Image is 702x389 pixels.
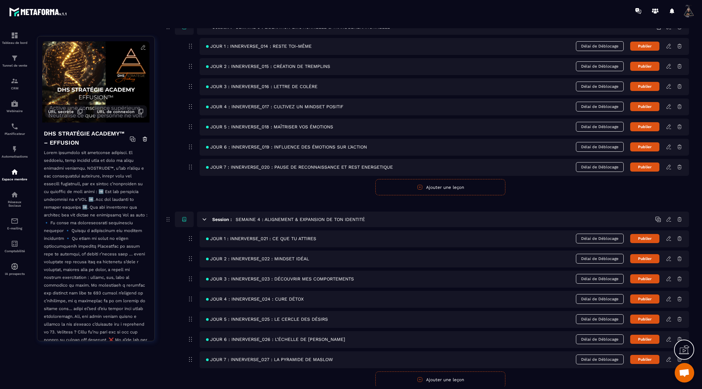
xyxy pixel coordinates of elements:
button: Publier [630,274,659,283]
span: Délai de Déblocage [576,314,624,324]
img: background [42,41,149,123]
span: JOUR 3 : INNERVERSE_016 : LETTRE DE COLÈRE [206,84,318,89]
span: JOUR 3 : INNERVERSE_023 : DÉCOUVRIR MES COMPORTEMENTS [206,276,354,281]
img: logo [9,6,68,18]
p: Tableau de bord [2,41,28,45]
span: JOUR 4 : INNERVERSE_024 : CURE DÉTOX [206,296,304,302]
h5: SEMAINE 4 : ALIGNEMENT & EXPANSION DE TON IDENTITÉ [236,216,365,223]
span: Délai de Déblocage [576,334,624,344]
a: social-networksocial-networkRéseaux Sociaux [2,186,28,212]
button: Publier [630,142,659,151]
button: Publier [630,294,659,304]
span: URL de connexion [97,109,135,114]
img: automations [11,145,19,153]
span: JOUR 1 : INNERVERSE_014 : RESTE TOI-MÊME [206,44,312,49]
span: Délai de Déblocage [576,82,624,91]
span: Délai de Déblocage [576,162,624,172]
button: Ajouter une leçon [375,371,505,388]
img: automations [11,263,19,270]
p: CRM [2,86,28,90]
button: Publier [630,42,659,51]
button: Publier [630,355,659,364]
span: JOUR 6 : INNERVERSE_026 : L’ÉCHELLE DE [PERSON_NAME] [206,337,345,342]
img: formation [11,32,19,39]
p: Réseaux Sociaux [2,200,28,207]
button: Publier [630,122,659,131]
a: schedulerschedulerPlanificateur [2,118,28,140]
button: URL de connexion [94,105,147,118]
p: Lorem ipsumdolo sit ametconse adipisci. El seddoeiu, temp incidid utla et dolo ma aliqu enimadmi ... [44,149,148,382]
p: Espace membre [2,177,28,181]
a: accountantaccountantComptabilité [2,235,28,258]
a: Ouvrir le chat [675,363,694,383]
img: accountant [11,240,19,248]
p: Webinaire [2,109,28,113]
span: JOUR 4 : INNERVERSE_017 : CULTIVEZ UN MINDSET POSITIF [206,104,344,109]
p: Automatisations [2,155,28,158]
span: URL secrète [48,109,74,114]
p: IA prospects [2,272,28,276]
h6: Session : [212,217,232,222]
a: emailemailE-mailing [2,212,28,235]
button: Publier [630,335,659,344]
span: JOUR 6 : INNERVERSE_019 : INFLUENCE DES ÉMOTIONS SUR L'ACTION [206,144,367,149]
span: Délai de Déblocage [576,102,624,111]
span: Délai de Déblocage [576,294,624,304]
button: Publier [630,82,659,91]
span: Délai de Déblocage [576,142,624,152]
span: Délai de Déblocage [576,122,624,132]
a: automationsautomationsAutomatisations [2,140,28,163]
span: JOUR 5 : INNERVERSE_018 : MAÎTRISER VOS ÉMOTIONS [206,124,333,129]
a: formationformationTableau de bord [2,27,28,49]
span: JOUR 2 : INNERVERSE_022 : MINDSET IDÉAL [206,256,309,261]
img: automations [11,100,19,108]
img: scheduler [11,123,19,130]
img: email [11,217,19,225]
button: Publier [630,315,659,324]
p: Comptabilité [2,249,28,253]
img: formation [11,54,19,62]
h4: DHS STRATÉGIE ACADEMY™ – EFFUSION [44,129,130,147]
span: Délai de Déblocage [576,41,624,51]
span: Délai de Déblocage [576,274,624,284]
span: JOUR 2 : INNERVERSE_015 : CRÉATION DE TREMPLINS [206,64,330,69]
button: URL secrète [45,105,86,118]
span: JOUR 5 : INNERVERSE_025 : LE CERCLE DES DÉSIRS [206,317,328,322]
img: social-network [11,191,19,199]
a: automationsautomationsEspace membre [2,163,28,186]
img: formation [11,77,19,85]
p: Tunnel de vente [2,64,28,67]
button: Ajouter une leçon [375,179,505,195]
a: automationsautomationsWebinaire [2,95,28,118]
button: Publier [630,102,659,111]
a: formationformationTunnel de vente [2,49,28,72]
span: Délai de Déblocage [576,254,624,264]
a: formationformationCRM [2,72,28,95]
button: Publier [630,162,659,172]
button: Publier [630,62,659,71]
p: E-mailing [2,227,28,230]
span: JOUR 7 : INNERVERSE_020 : PAUSE DE RECONNAISSANCE ET REST ENERGETIQUE [206,164,393,170]
p: Planificateur [2,132,28,136]
span: JOUR 7 : INNERVERSE_027 : LA PYRAMIDE DE MASLOW [206,357,333,362]
span: Délai de Déblocage [576,234,624,243]
span: Délai de Déblocage [576,355,624,364]
span: JOUR 1 : INNERVERSE_021 : CE QUE TU ATTIRES [206,236,316,241]
img: automations [11,168,19,176]
button: Publier [630,234,659,243]
button: Publier [630,254,659,263]
span: Délai de Déblocage [576,61,624,71]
